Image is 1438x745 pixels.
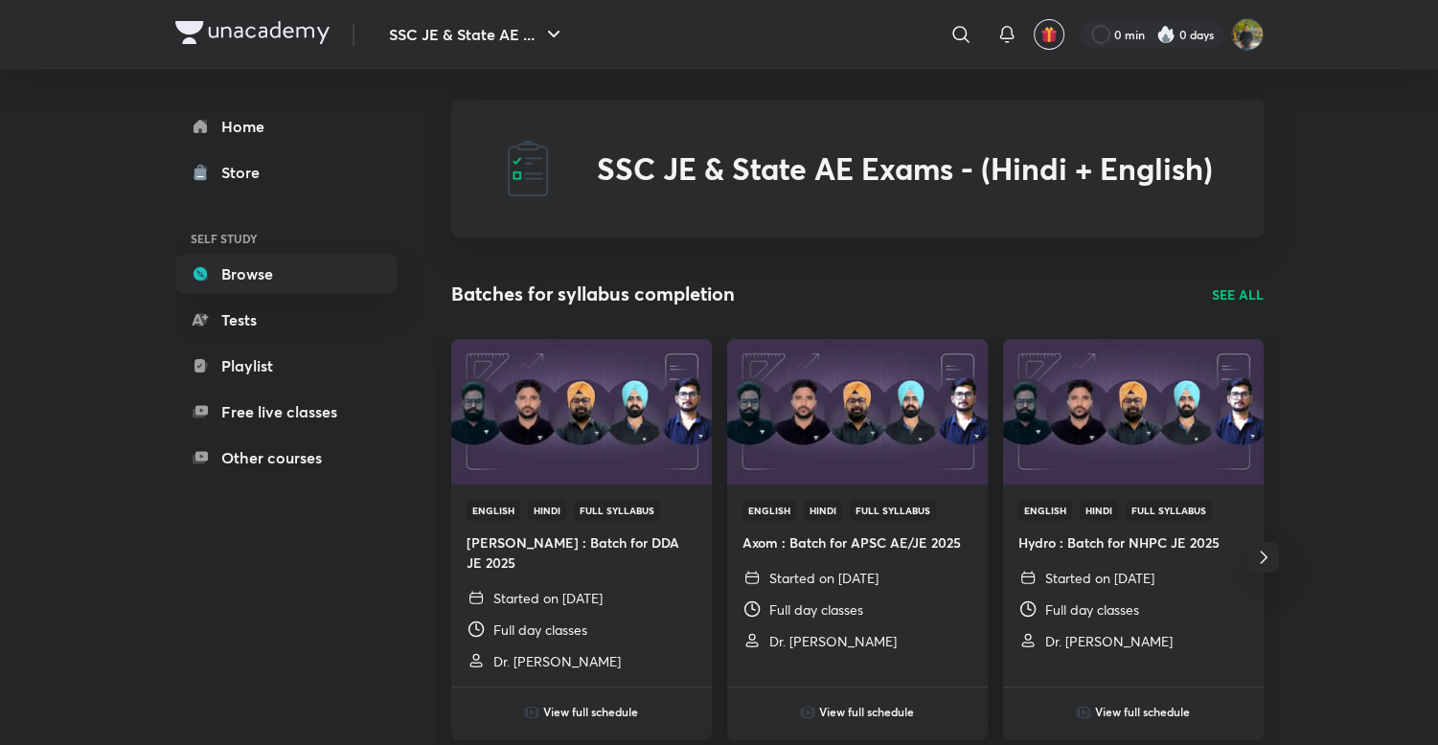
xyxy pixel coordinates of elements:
h6: View full schedule [819,703,914,720]
a: Browse [175,255,398,293]
p: Dr. Jaspal Singh [493,651,621,671]
span: English [1018,500,1072,521]
p: Full day classes [769,599,863,620]
img: streak [1156,25,1176,44]
img: play [800,705,815,720]
a: Other courses [175,439,398,477]
img: shubham rawat [1231,18,1264,51]
h4: Hydro : Batch for NHPC JE 2025 [1018,532,1248,553]
a: Store [175,153,398,192]
a: Company Logo [175,21,330,49]
span: English [467,500,520,521]
a: SEE ALL [1212,284,1264,305]
a: ThumbnailEnglishHindiFull Syllabus[PERSON_NAME] : Batch for DDA JE 2025Started on [DATE]Full day ... [451,339,712,687]
img: Thumbnail [448,337,714,485]
h6: View full schedule [543,703,638,720]
p: Started on [DATE] [1045,568,1154,588]
h4: Axom : Batch for APSC AE/JE 2025 [742,532,972,553]
a: Tests [175,301,398,339]
p: Dr. Jaspal Singh [1045,631,1173,651]
h6: SELF STUDY [175,222,398,255]
a: ThumbnailEnglishHindiFull SyllabusHydro : Batch for NHPC JE 2025Started on [DATE]Full day classes... [1003,339,1264,666]
h6: View full schedule [1095,703,1190,720]
button: avatar [1034,19,1064,50]
span: English [742,500,796,521]
p: Started on [DATE] [493,588,603,608]
p: Started on [DATE] [769,568,879,588]
img: play [524,705,539,720]
img: SSC JE & State AE Exams - (Hindi + English) [497,138,559,199]
span: Full Syllabus [850,500,936,521]
h2: Batches for syllabus completion [451,280,735,308]
p: Full day classes [493,620,587,640]
a: Playlist [175,347,398,385]
a: ThumbnailEnglishHindiFull SyllabusAxom : Batch for APSC AE/JE 2025Started on [DATE]Full day class... [727,339,988,666]
h4: [PERSON_NAME] : Batch for DDA JE 2025 [467,532,696,573]
span: Hindi [528,500,566,521]
span: Hindi [804,500,842,521]
button: SSC JE & State AE ... [377,15,577,54]
p: Dr. Jaspal Singh [769,631,897,651]
img: play [1076,705,1091,720]
a: Home [175,107,398,146]
p: Full day classes [1045,599,1139,620]
span: Hindi [1080,500,1118,521]
span: Full Syllabus [574,500,660,521]
img: avatar [1040,26,1058,43]
img: Thumbnail [724,337,990,485]
img: Thumbnail [1000,337,1266,485]
span: Full Syllabus [1126,500,1212,521]
img: Company Logo [175,21,330,44]
div: Store [221,161,271,184]
h2: SSC JE & State AE Exams - (Hindi + English) [597,150,1213,187]
a: Free live classes [175,393,398,431]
